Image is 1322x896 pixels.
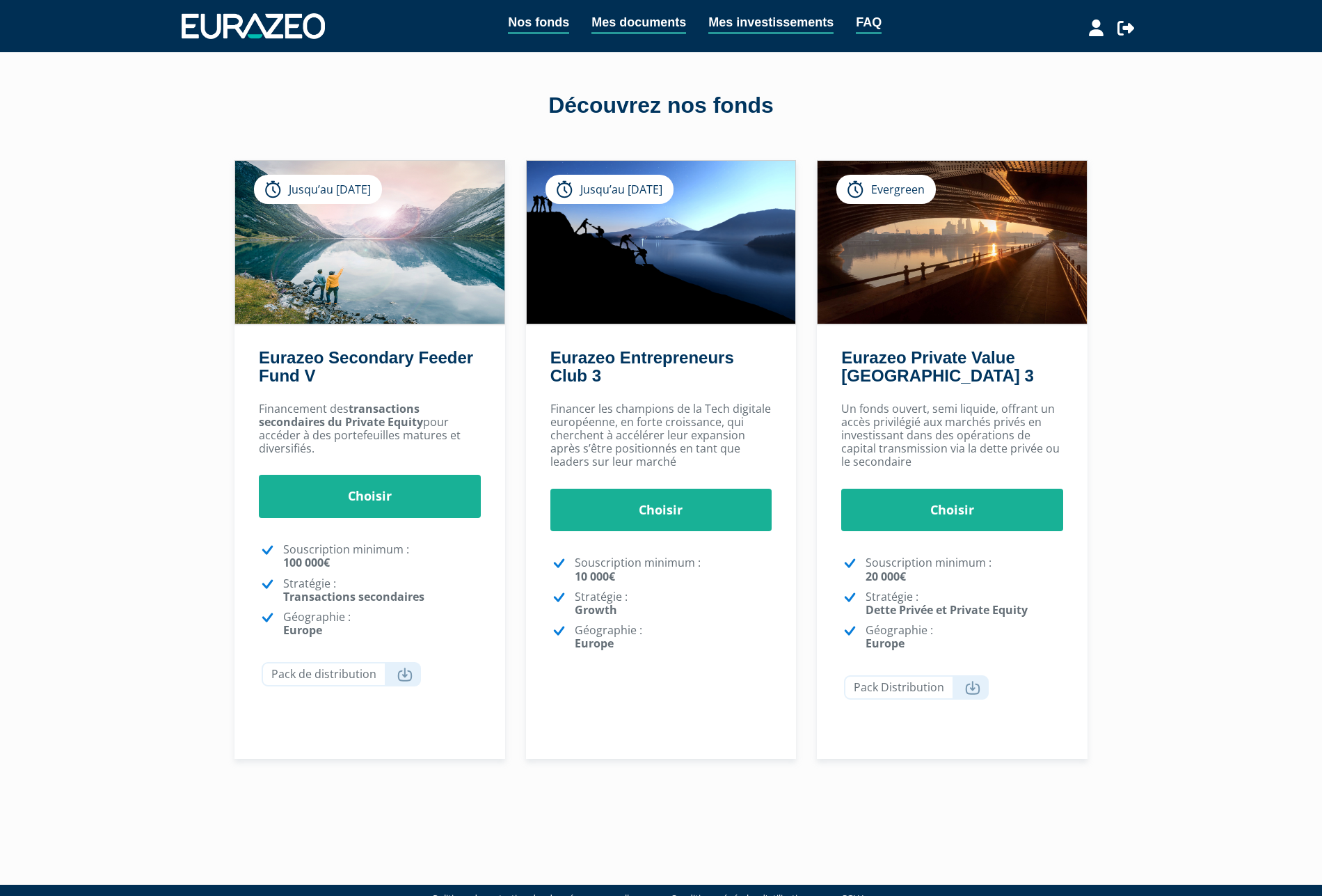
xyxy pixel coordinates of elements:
[283,543,481,569] p: Souscription minimum :
[866,636,905,651] strong: Europe
[259,348,473,385] a: Eurazeo Secondary Feeder Fund V
[841,489,1063,532] a: Choisir
[259,475,481,518] a: Choisir
[550,348,734,385] a: Eurazeo Entrepreneurs Club 3
[259,401,423,430] strong: transactions secondaires du Private Equity
[283,555,330,570] strong: 100 000€
[575,569,615,584] strong: 10 000€
[259,402,481,456] p: Financement des pour accéder à des portefeuilles matures et diversifiés.
[283,622,322,638] strong: Europe
[866,556,1063,583] p: Souscription minimum :
[283,589,424,604] strong: Transactions secondaires
[283,611,481,637] p: Géographie :
[841,402,1063,469] p: Un fonds ouvert, semi liquide, offrant un accès privilégié aux marchés privés en investissant dan...
[866,602,1028,618] strong: Dette Privée et Private Equity
[575,556,772,583] p: Souscription minimum :
[591,13,686,34] a: Mes documents
[856,13,882,34] a: FAQ
[550,402,772,469] p: Financer les champions de la Tech digitale européenne, en forte croissance, qui cherchent à accél...
[527,161,796,324] img: Eurazeo Entrepreneurs Club 3
[545,175,674,204] div: Jusqu’au [DATE]
[866,569,906,584] strong: 20 000€
[235,161,504,324] img: Eurazeo Secondary Feeder Fund V
[866,624,1063,650] p: Géographie :
[575,602,617,618] strong: Growth
[508,13,569,34] a: Nos fonds
[841,348,1033,385] a: Eurazeo Private Value [GEOGRAPHIC_DATA] 3
[575,636,614,651] strong: Europe
[575,624,772,650] p: Géographie :
[708,13,834,34] a: Mes investissements
[575,590,772,617] p: Stratégie :
[283,577,481,604] p: Stratégie :
[182,13,325,38] img: 1732889491-logotype_eurazeo_blanc_rvb.png
[866,590,1063,617] p: Stratégie :
[836,175,936,204] div: Evergreen
[254,175,382,204] div: Jusqu’au [DATE]
[550,489,772,532] a: Choisir
[818,161,1087,324] img: Eurazeo Private Value Europe 3
[844,675,989,700] a: Pack Distribution
[264,90,1058,122] div: Découvrez nos fonds
[262,662,421,686] a: Pack de distribution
